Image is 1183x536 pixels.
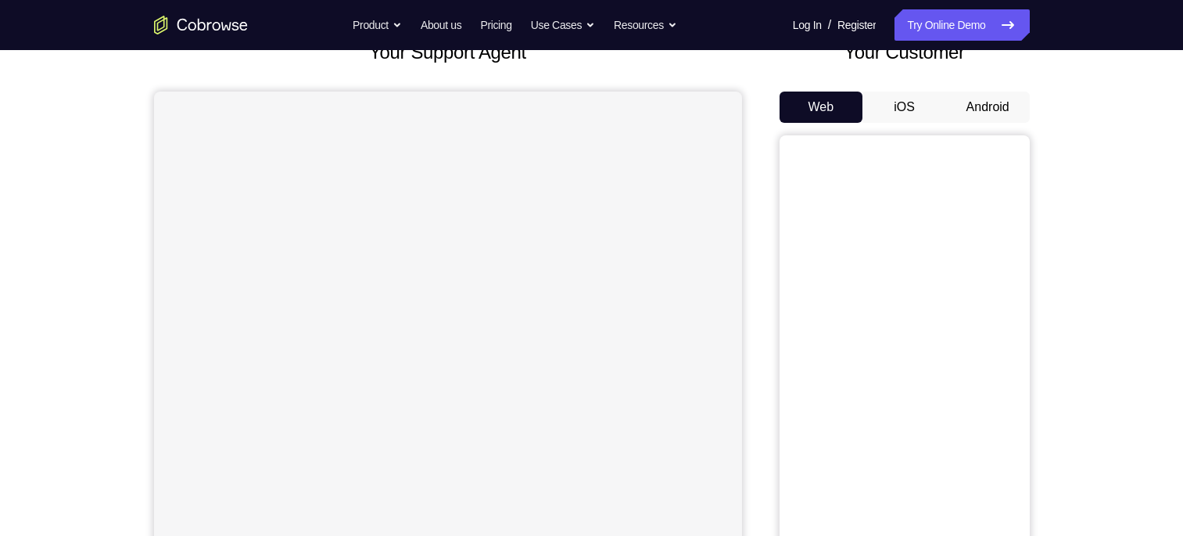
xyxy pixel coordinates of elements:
[353,9,402,41] button: Product
[531,9,595,41] button: Use Cases
[480,9,511,41] a: Pricing
[780,92,863,123] button: Web
[894,9,1029,41] a: Try Online Demo
[862,92,946,123] button: iOS
[421,9,461,41] a: About us
[946,92,1030,123] button: Android
[828,16,831,34] span: /
[793,9,822,41] a: Log In
[837,9,876,41] a: Register
[780,38,1030,67] h2: Your Customer
[154,16,248,34] a: Go to the home page
[614,9,677,41] button: Resources
[154,38,742,67] h2: Your Support Agent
